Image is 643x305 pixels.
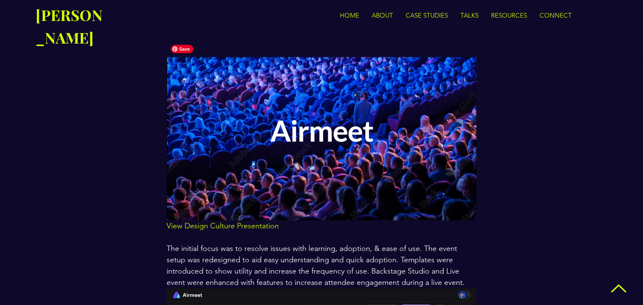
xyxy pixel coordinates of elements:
[171,45,193,53] span: Save
[167,52,476,220] a: ree
[334,7,365,24] a: HOME
[454,7,485,24] a: TALKS
[36,7,103,48] a: [PERSON_NAME]
[533,7,577,24] a: CONNECT
[401,7,452,24] p: CASE STUDIES
[487,7,531,24] p: RESOURCES
[167,244,465,287] span: The initial focus was to resolve issues with learning, adoption, & ease of use. The event setup w...
[535,7,576,24] p: CONNECT
[456,7,483,24] p: TALKS
[365,7,399,24] a: ABOUT
[336,7,363,24] p: HOME
[167,221,279,230] a: View Design Culture Presentation
[241,7,577,24] nav: Site
[485,7,533,24] a: RESOURCES
[399,7,454,24] a: CASE STUDIES
[368,7,397,24] p: ABOUT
